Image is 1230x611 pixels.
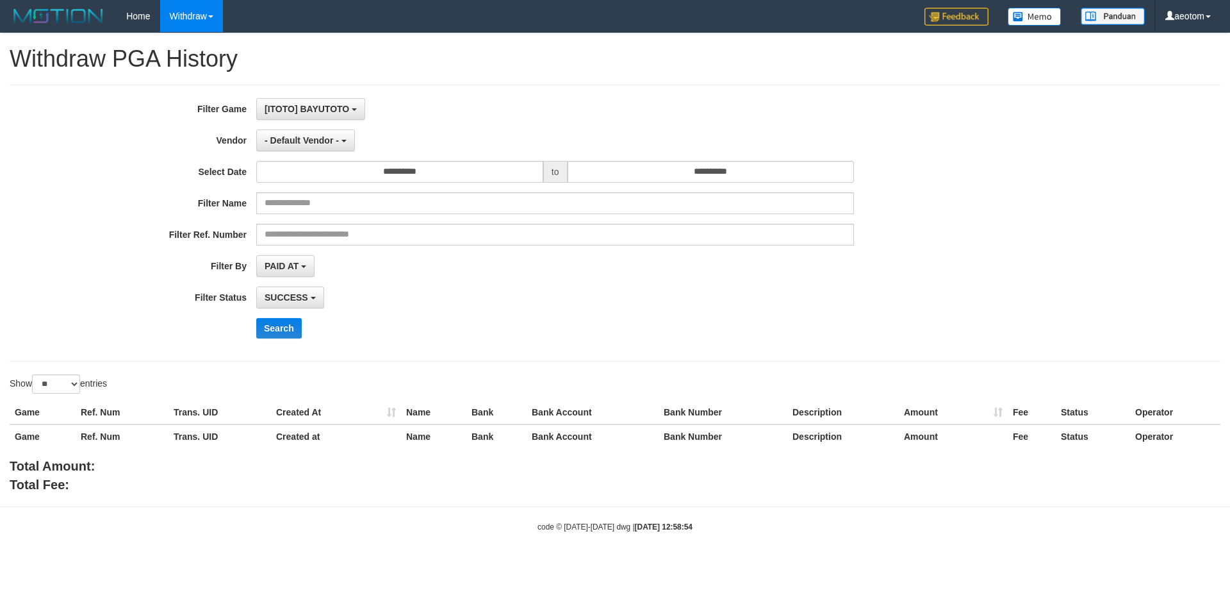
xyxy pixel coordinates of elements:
b: Total Fee: [10,478,69,492]
th: Bank Account [527,401,659,424]
button: SUCCESS [256,287,324,308]
span: [ITOTO] BAYUTOTO [265,104,349,114]
th: Description [787,401,899,424]
th: Operator [1130,424,1220,448]
span: to [543,161,568,183]
th: Game [10,401,76,424]
th: Operator [1130,401,1220,424]
th: Amount [899,424,1008,448]
th: Name [401,401,466,424]
th: Bank [466,401,527,424]
button: PAID AT [256,255,315,277]
th: Amount [899,401,1008,424]
img: Button%20Memo.svg [1008,8,1062,26]
strong: [DATE] 12:58:54 [635,523,693,531]
th: Trans. UID [168,424,271,448]
b: Total Amount: [10,459,95,473]
small: code © [DATE]-[DATE] dwg | [537,523,693,531]
th: Name [401,424,466,448]
th: Created At [271,401,401,424]
span: SUCCESS [265,292,308,303]
img: Feedback.jpg [924,8,988,26]
th: Bank Number [659,424,787,448]
th: Bank Account [527,424,659,448]
button: [ITOTO] BAYUTOTO [256,98,365,120]
img: panduan.png [1081,8,1145,25]
th: Description [787,424,899,448]
button: Search [256,318,302,339]
select: Showentries [32,374,80,394]
th: Trans. UID [168,401,271,424]
th: Status [1056,401,1130,424]
img: MOTION_logo.png [10,6,107,26]
th: Bank [466,424,527,448]
th: Created at [271,424,401,448]
th: Game [10,424,76,448]
span: PAID AT [265,261,299,271]
th: Ref. Num [76,424,168,448]
span: - Default Vendor - [265,135,339,146]
th: Fee [1008,424,1056,448]
th: Ref. Num [76,401,168,424]
button: - Default Vendor - [256,130,355,151]
th: Fee [1008,401,1056,424]
h1: Withdraw PGA History [10,46,1220,72]
label: Show entries [10,374,107,394]
th: Bank Number [659,401,787,424]
th: Status [1056,424,1130,448]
